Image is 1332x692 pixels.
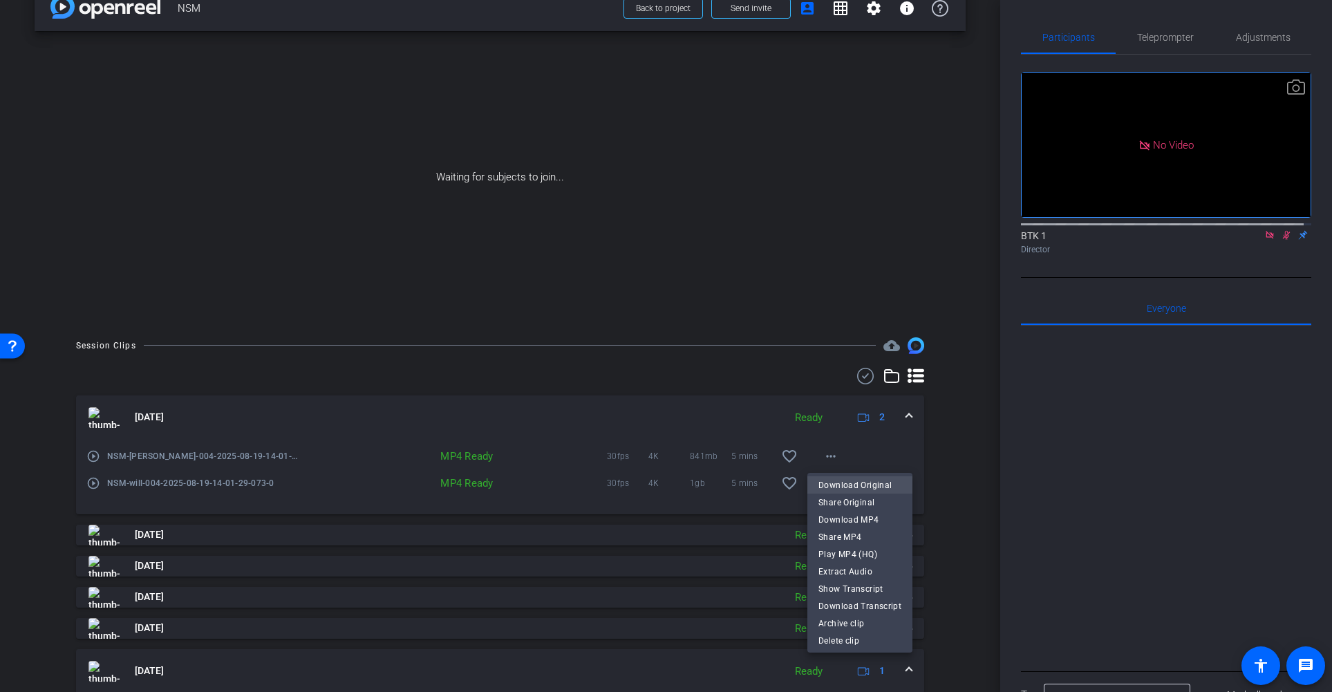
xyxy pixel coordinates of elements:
[818,546,901,563] span: Play MP4 (HQ)
[818,529,901,545] span: Share MP4
[818,598,901,615] span: Download Transcript
[818,512,901,528] span: Download MP4
[818,581,901,597] span: Show Transcript
[818,615,901,632] span: Archive clip
[818,563,901,580] span: Extract Audio
[818,633,901,649] span: Delete clip
[818,477,901,494] span: Download Original
[818,494,901,511] span: Share Original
